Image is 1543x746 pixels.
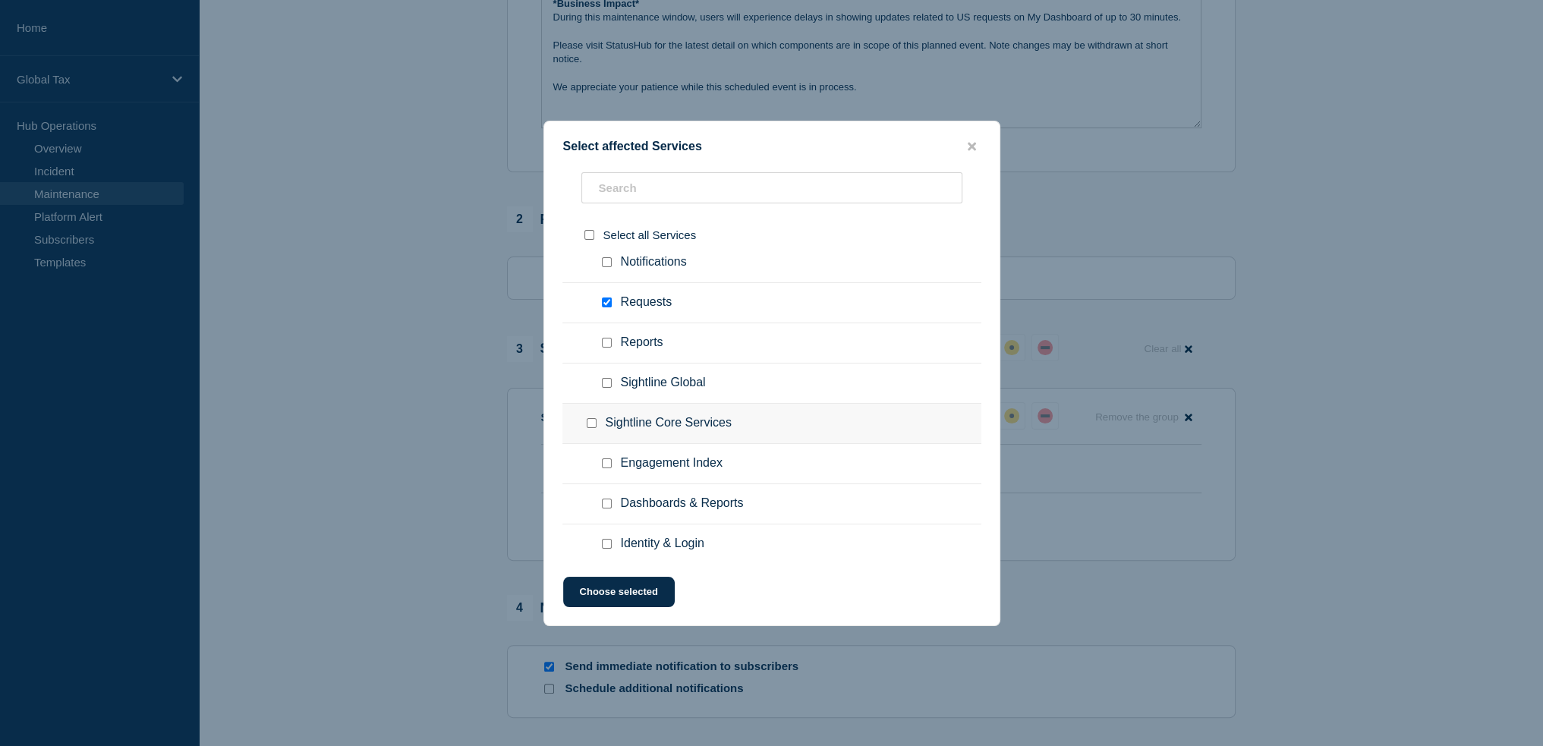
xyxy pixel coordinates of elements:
input: Search [581,172,962,203]
span: Sightline Global [621,376,706,391]
button: close button [963,140,981,154]
span: Requests [621,295,672,310]
span: Identity & Login [621,537,704,552]
input: Sightline Global checkbox [602,378,612,388]
input: select all checkbox [584,230,594,240]
span: Dashboards & Reports [621,496,744,511]
input: Notifications checkbox [602,257,612,267]
input: Reports checkbox [602,338,612,348]
input: Identity & Login checkbox [602,539,612,549]
span: Engagement Index [621,456,723,471]
input: Engagement Index checkbox [602,458,612,468]
span: Notifications [621,255,687,270]
input: Requests checkbox [602,297,612,307]
input: Sightline Core Services checkbox [587,418,597,428]
div: Sightline Core Services [562,404,981,444]
span: Select all Services [603,228,697,241]
input: Dashboards & Reports checkbox [602,499,612,508]
div: Select affected Services [544,140,1000,154]
span: Reports [621,335,663,351]
button: Choose selected [563,577,675,607]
